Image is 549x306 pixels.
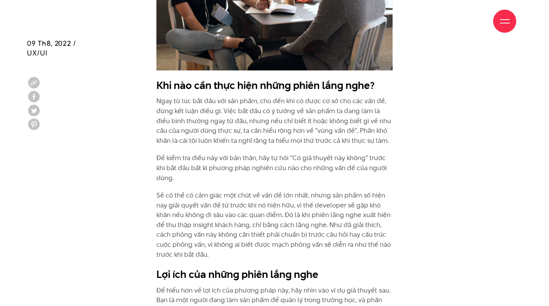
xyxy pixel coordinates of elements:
[156,78,393,93] h2: Khi nào cần thực hiện những phiên lắng nghe?
[156,191,393,259] p: Sẽ có thể có cảm giác một chút về vấn đề lớn nhất, nhưng sản phẩm số hiện nay giải quyết vấn đề t...
[156,96,393,145] p: Ngay từ lúc bắt đầu với sản phẩm, cho đến khi có được cơ sở cho các vấn đề, đừng kết luận điều gì...
[156,153,393,183] p: Để kiểm tra điều này với bản thân, hãy tự hỏi “Có giả thuyết này không” trước khi bắt đầu bất kì ...
[156,267,393,282] h2: Lợi ích của những phiên lắng nghe
[27,38,76,58] span: 09 Th8, 2022 / UX/UI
